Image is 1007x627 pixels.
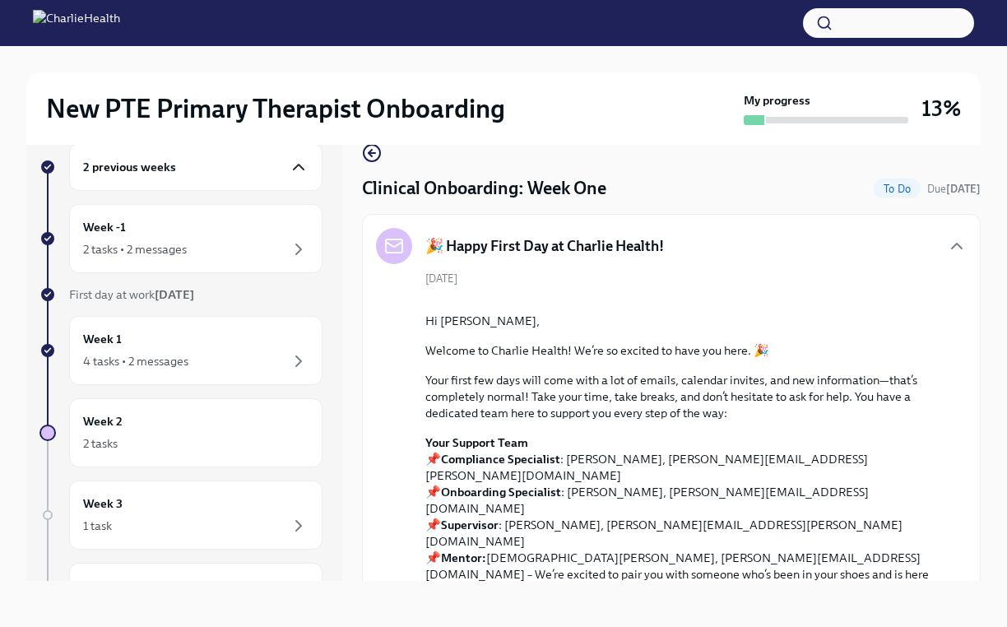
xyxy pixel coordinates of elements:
[83,158,176,176] h6: 2 previous weeks
[39,316,323,385] a: Week 14 tasks • 2 messages
[874,183,921,195] span: To Do
[744,92,810,109] strong: My progress
[46,92,505,125] h2: New PTE Primary Therapist Onboarding
[39,481,323,550] a: Week 31 task
[946,183,981,195] strong: [DATE]
[33,10,120,36] img: CharlieHealth
[83,518,112,534] div: 1 task
[425,236,664,256] h5: 🎉 Happy First Day at Charlie Health!
[39,204,323,273] a: Week -12 tasks • 2 messages
[362,176,606,201] h4: Clinical Onboarding: Week One
[425,271,457,286] span: [DATE]
[83,218,126,236] h6: Week -1
[921,94,961,123] h3: 13%
[155,287,194,302] strong: [DATE]
[441,518,499,532] strong: Supervisor
[83,241,187,258] div: 2 tasks • 2 messages
[83,435,118,452] div: 2 tasks
[69,143,323,191] div: 2 previous weeks
[441,452,560,467] strong: Compliance Specialist
[83,412,123,430] h6: Week 2
[425,372,940,421] p: Your first few days will come with a lot of emails, calendar invites, and new information—that’s ...
[425,434,940,615] p: 📌 : [PERSON_NAME], [PERSON_NAME][EMAIL_ADDRESS][PERSON_NAME][DOMAIN_NAME] 📌 : [PERSON_NAME], [PER...
[425,313,940,329] p: Hi [PERSON_NAME],
[927,183,981,195] span: Due
[441,550,486,565] strong: Mentor:
[83,353,188,369] div: 4 tasks • 2 messages
[69,287,194,302] span: First day at work
[39,286,323,303] a: First day at work[DATE]
[83,495,123,513] h6: Week 3
[425,435,528,450] strong: Your Support Team
[425,342,940,359] p: Welcome to Charlie Health! We’re so excited to have you here. 🎉
[441,485,561,499] strong: Onboarding Specialist
[39,398,323,467] a: Week 22 tasks
[927,181,981,197] span: September 20th, 2025 07:00
[83,577,123,595] h6: Week 4
[83,330,122,348] h6: Week 1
